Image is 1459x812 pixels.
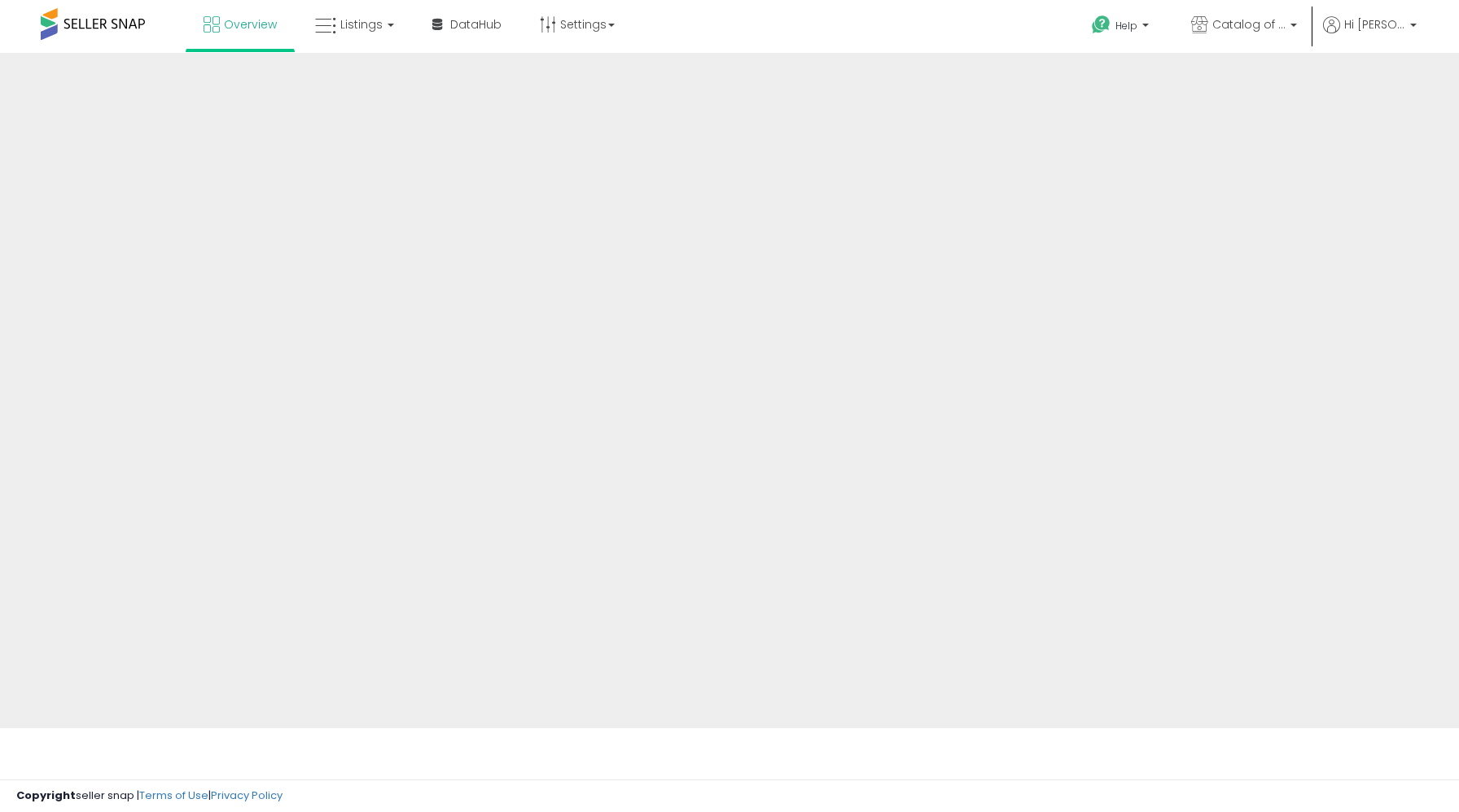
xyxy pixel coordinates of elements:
[224,16,277,33] span: Overview
[1115,19,1137,33] span: Help
[1212,16,1286,33] span: Catalog of Awesome
[1079,2,1165,53] a: Help
[1091,15,1111,35] i: Get Help
[1323,16,1417,53] a: Hi [PERSON_NAME]
[1344,16,1405,33] span: Hi [PERSON_NAME]
[340,16,383,33] span: Listings
[450,16,502,33] span: DataHub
